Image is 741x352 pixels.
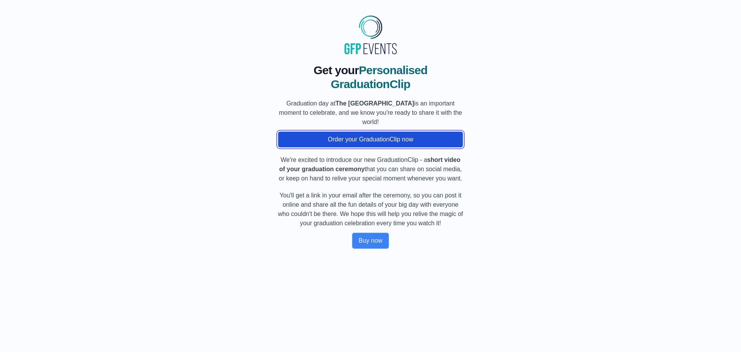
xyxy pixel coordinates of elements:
[331,64,428,90] span: Personalised GraduationClip
[335,100,414,107] b: The [GEOGRAPHIC_DATA]
[352,233,389,249] button: Buy now
[278,155,463,183] p: We're excited to introduce our new GraduationClip - a that you can share on social media, or keep...
[278,191,463,228] p: You'll get a link in your email after the ceremony, so you can post it online and share all the f...
[278,99,463,127] p: Graduation day at is an important moment to celebrate, and we know you're ready to share it with ...
[278,131,463,148] button: Order your GraduationClip now
[313,64,359,77] span: Get your
[342,12,399,57] img: MyGraduationClip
